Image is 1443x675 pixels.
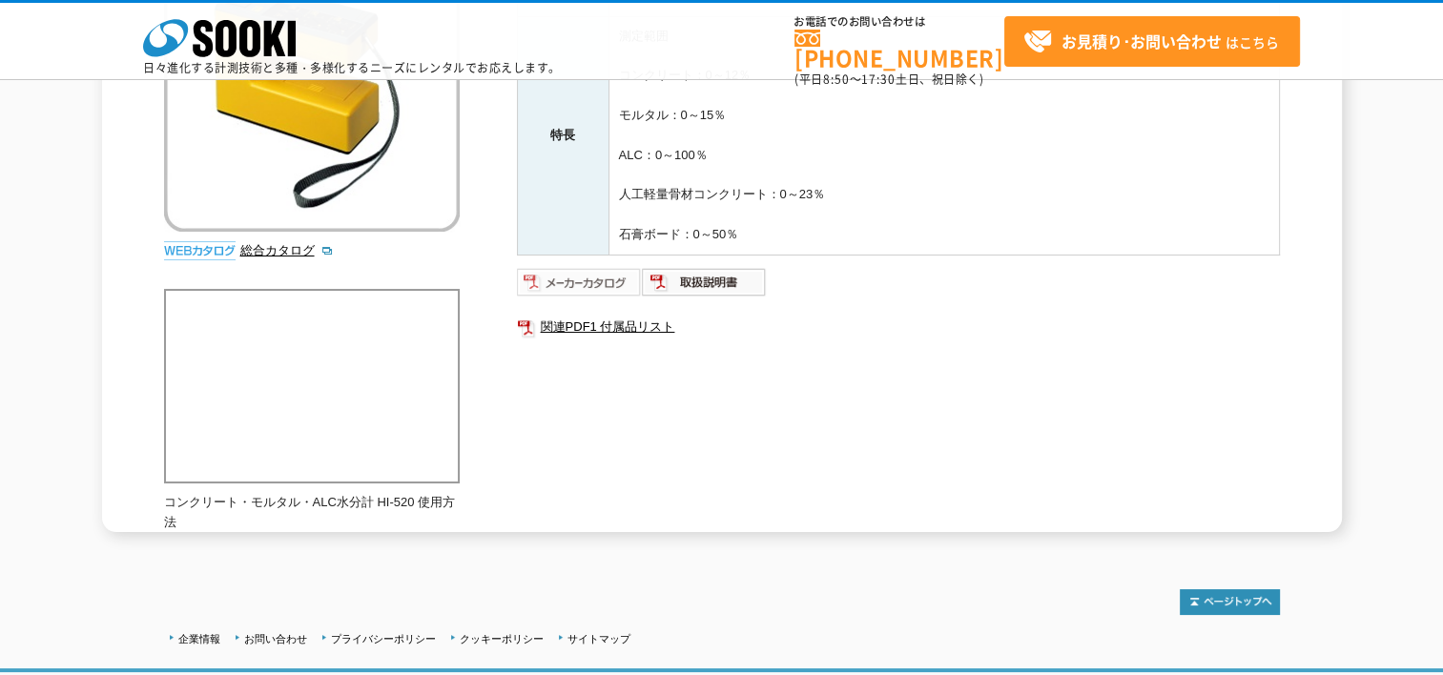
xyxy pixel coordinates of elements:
strong: お見積り･お問い合わせ [1062,30,1222,52]
img: 取扱説明書 [642,267,767,297]
a: サイトマップ [567,633,630,644]
td: 測定範囲 コンクリート：0～12％ モルタル：0～15％ ALC：0～100％ 人工軽量骨材コンクリート：0～23％ 石膏ボード：0～50％ [608,16,1279,255]
p: 日々進化する計測技術と多種・多様化するニーズにレンタルでお応えします。 [143,62,561,73]
th: 特長 [517,16,608,255]
a: お見積り･お問い合わせはこちら [1004,16,1300,67]
a: 取扱説明書 [642,279,767,294]
img: webカタログ [164,241,236,260]
a: お問い合わせ [244,633,307,644]
a: プライバシーポリシー [331,633,436,644]
span: 8:50 [823,71,850,88]
span: はこちら [1023,28,1279,56]
span: お電話でのお問い合わせは [794,16,1004,28]
span: (平日 ～ 土日、祝日除く) [794,71,983,88]
a: 関連PDF1 付属品リスト [517,315,1280,339]
a: メーカーカタログ [517,279,642,294]
span: 17:30 [861,71,896,88]
img: メーカーカタログ [517,267,642,297]
a: 総合カタログ [240,243,334,257]
a: クッキーポリシー [460,633,544,644]
a: [PHONE_NUMBER] [794,30,1004,69]
a: 企業情報 [178,633,220,644]
img: トップページへ [1180,589,1280,615]
p: コンクリート・モルタル・ALC水分計 HI-520 使用方法 [164,493,460,533]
